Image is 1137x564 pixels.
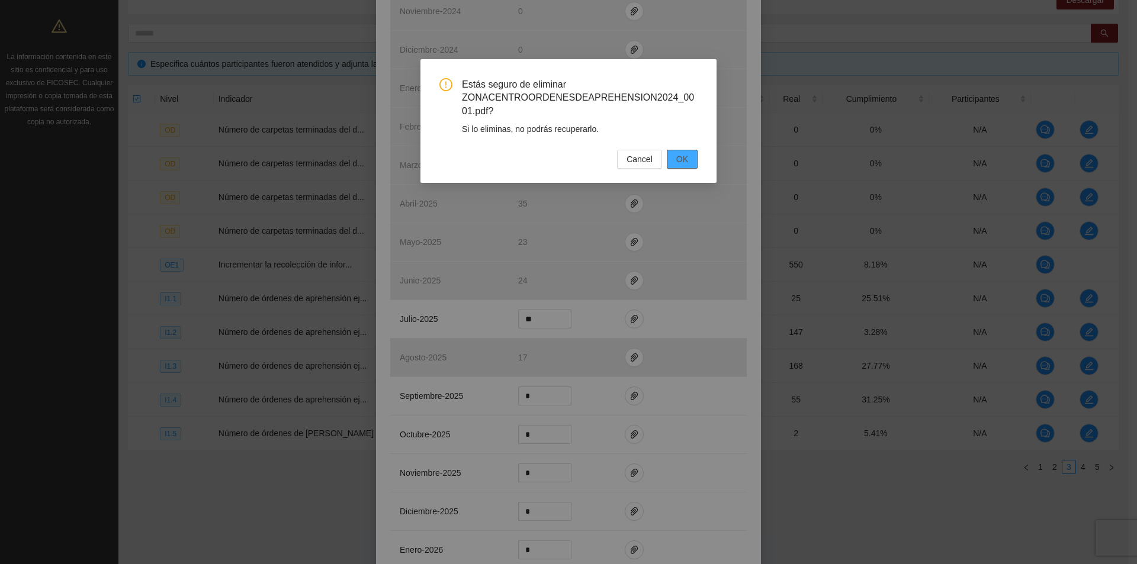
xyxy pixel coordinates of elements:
button: Cancel [617,150,662,169]
span: Estás seguro de eliminar ZONACENTROORDENESDEAPREHENSION2024_0001.pdf? [462,78,698,118]
button: OK [667,150,698,169]
span: exclamation-circle [439,78,452,91]
span: OK [676,153,688,166]
span: Cancel [627,153,653,166]
div: Si lo eliminas, no podrás recuperarlo. [462,123,698,136]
